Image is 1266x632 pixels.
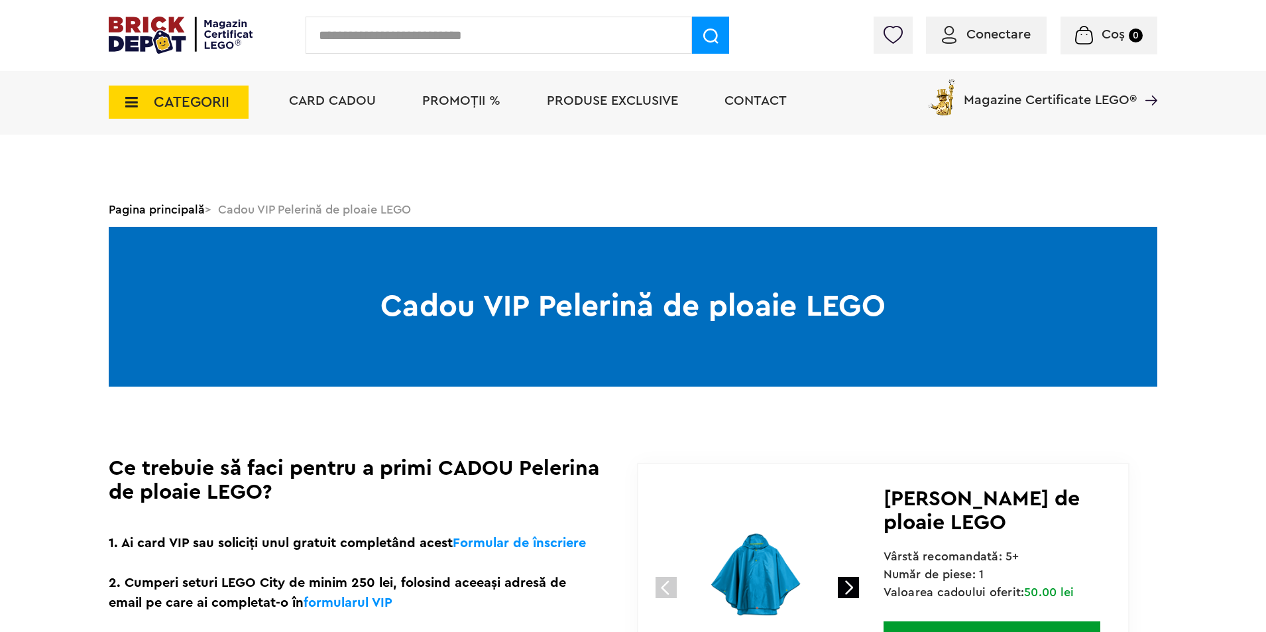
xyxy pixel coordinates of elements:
a: Magazine Certificate LEGO® [1137,76,1157,90]
a: formularul VIP [304,596,392,609]
span: Coș [1102,28,1125,41]
h1: Cadou VIP Pelerină de ploaie LEGO [109,227,1157,387]
a: Card Cadou [289,94,376,107]
h1: Ce trebuie să faci pentru a primi CADOU Pelerina de ploaie LEGO? [109,456,600,504]
a: Contact [724,94,787,107]
span: 50.00 lei [1024,586,1074,598]
a: Pagina principală [109,204,205,216]
small: 0 [1129,29,1143,42]
a: Produse exclusive [547,94,678,107]
a: Formular de înscriere [453,537,586,550]
span: Vârstă recomandată: 5+ [884,550,1019,562]
span: Magazine Certificate LEGO® [964,76,1137,107]
span: Conectare [966,28,1031,41]
span: Valoarea cadoului oferit: [884,586,1074,598]
span: [PERSON_NAME] de ploaie LEGO [884,488,1080,533]
span: CATEGORII [154,95,229,109]
div: > Cadou VIP Pelerină de ploaie LEGO [109,192,1157,227]
a: PROMOȚII % [422,94,500,107]
a: Conectare [942,28,1031,41]
span: Număr de piese: 1 [884,568,984,580]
